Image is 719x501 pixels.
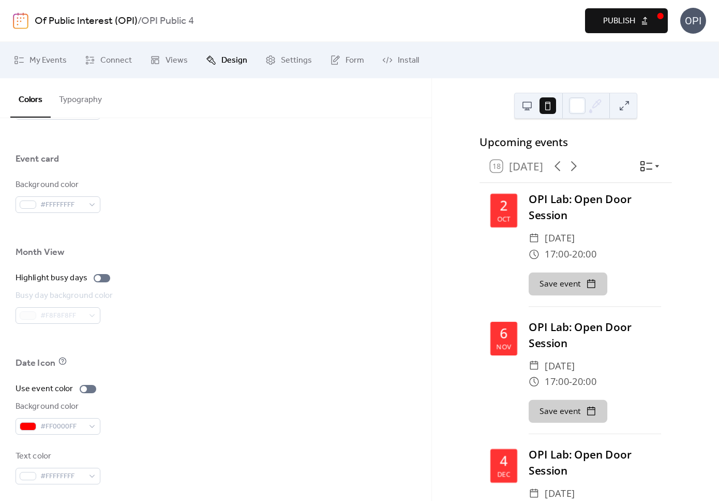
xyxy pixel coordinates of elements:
span: Views [166,54,188,67]
span: Install [398,54,419,67]
div: OPI Lab: Open Door Session [529,447,661,479]
div: Background color [16,179,98,191]
button: Save event [529,400,607,423]
span: [DATE] [545,358,575,374]
a: Connect [77,46,140,74]
div: Use event color [16,383,73,395]
div: ​ [529,246,540,262]
div: Text color [16,450,98,463]
a: Of Public Interest (OPI) [35,11,138,31]
span: Design [221,54,247,67]
span: 20:00 [572,374,596,390]
a: Form [322,46,372,74]
button: Publish [585,8,668,33]
button: Typography [51,78,110,117]
div: OPI Lab: Open Door Session [529,191,661,223]
span: 20:00 [572,246,596,262]
div: Date Icon [16,357,55,369]
div: ​ [529,358,540,374]
span: #FFFFFFFF [40,470,84,483]
span: #FF0000FF [40,421,84,433]
div: ​ [529,374,540,390]
a: My Events [6,46,74,74]
div: Oct [497,216,510,222]
a: Design [198,46,255,74]
div: 2 [500,199,507,212]
span: #FFFFFFFF [40,199,84,211]
div: Month View [16,246,64,259]
span: 17:00 [545,374,569,390]
b: / [138,11,141,31]
span: - [569,246,573,262]
div: 4 [500,454,507,468]
a: Install [375,46,427,74]
div: Highlight busy days [16,272,87,284]
span: Form [346,54,364,67]
span: 17:00 [545,246,569,262]
span: Publish [603,15,635,27]
div: Busy day background color [16,290,113,302]
button: Colors [10,78,51,118]
div: Background color [16,400,98,413]
span: Connect [100,54,132,67]
div: OPI [680,8,706,34]
div: Event card [16,153,59,165]
span: [DATE] [545,230,575,246]
span: - [569,374,573,390]
a: Views [142,46,196,74]
button: Save event [529,273,607,295]
img: logo [13,12,28,29]
div: OPI Lab: Open Door Session [529,319,661,351]
div: Nov [496,343,511,350]
a: Settings [258,46,320,74]
div: Upcoming events [480,134,672,150]
span: My Events [29,54,67,67]
div: Dec [497,471,510,478]
b: OPI Public 4 [141,11,194,31]
span: #E7E7E7FF [40,106,84,118]
div: ​ [529,230,540,246]
div: 6 [500,327,507,340]
span: Settings [281,54,312,67]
